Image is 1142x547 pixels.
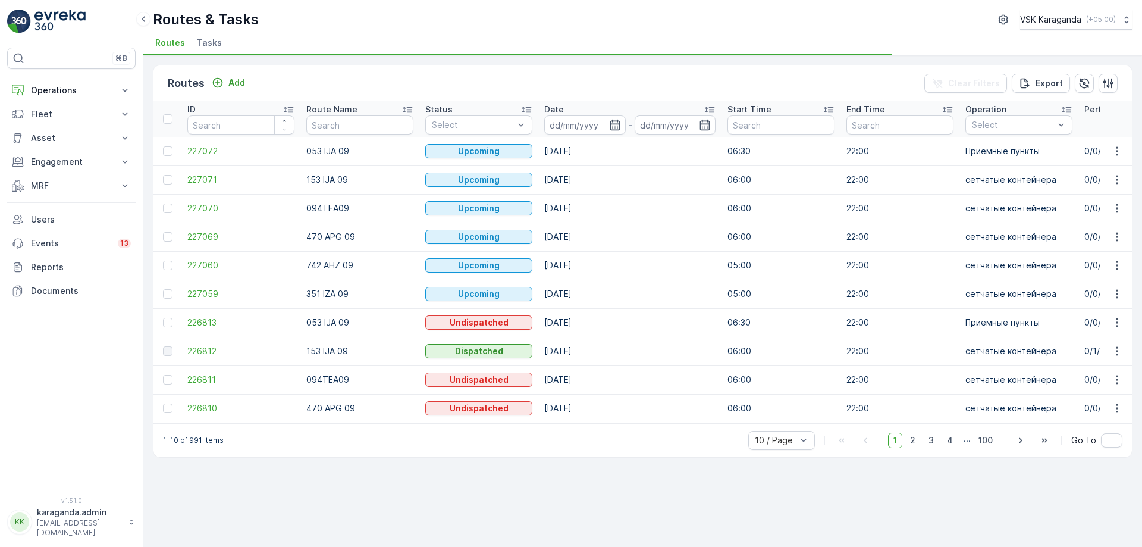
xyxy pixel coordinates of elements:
[187,202,294,214] a: 227070
[187,260,294,271] a: 227060
[1020,10,1132,30] button: VSK Karaganda(+05:00)
[7,279,136,303] a: Documents
[163,346,172,356] div: Toggle Row Selected
[168,75,205,92] p: Routes
[228,77,245,89] p: Add
[538,194,721,223] td: [DATE]
[7,497,136,504] span: v 1.51.0
[306,402,413,414] p: 470 APG 09
[31,261,131,273] p: Reports
[538,394,721,423] td: [DATE]
[544,115,626,135] input: dd/mm/yyyy
[425,401,532,415] button: Undispatched
[846,174,953,186] p: 22:00
[187,174,294,186] a: 227071
[163,318,172,327] div: Toggle Row Selected
[973,433,998,448] span: 100
[120,239,128,248] p: 13
[727,317,834,329] p: 06:30
[1036,77,1063,89] p: Export
[425,287,532,301] button: Upcoming
[187,145,294,157] a: 227072
[458,145,500,157] p: Upcoming
[306,317,413,329] p: 053 IJA 09
[187,288,294,300] a: 227059
[727,104,771,115] p: Start Time
[31,285,131,297] p: Documents
[846,345,953,357] p: 22:00
[7,102,136,126] button: Fleet
[163,204,172,213] div: Toggle Row Selected
[727,202,834,214] p: 06:00
[7,150,136,174] button: Engagement
[948,77,1000,89] p: Clear Filters
[306,145,413,157] p: 053 IJA 09
[306,288,413,300] p: 351 IZA 09
[965,288,1072,300] p: сетчатыe контейнера
[727,231,834,243] p: 06:00
[153,10,259,29] p: Routes & Tasks
[163,436,224,445] p: 1-10 of 991 items
[187,345,294,357] a: 226812
[964,433,971,448] p: ...
[197,37,222,49] span: Tasks
[923,433,939,448] span: 3
[163,146,172,156] div: Toggle Row Selected
[965,202,1072,214] p: сетчатыe контейнера
[31,156,112,168] p: Engagement
[163,375,172,385] div: Toggle Row Selected
[965,402,1072,414] p: сетчатыe контейнера
[306,260,413,271] p: 742 AHZ 09
[965,231,1072,243] p: сетчатыe контейнера
[846,402,953,414] p: 22:00
[628,118,632,132] p: -
[538,223,721,251] td: [DATE]
[727,345,834,357] p: 06:00
[727,288,834,300] p: 05:00
[727,145,834,157] p: 06:30
[425,104,453,115] p: Status
[727,374,834,386] p: 06:00
[10,512,29,532] div: KK
[1071,435,1096,446] span: Go To
[7,255,136,279] a: Reports
[31,85,112,96] p: Operations
[306,374,413,386] p: 094TEA09
[458,260,500,271] p: Upcoming
[187,231,294,243] a: 227069
[7,232,136,255] a: Events13
[450,374,509,386] p: Undispatched
[727,402,834,414] p: 06:00
[1086,15,1116,24] p: ( +05:00 )
[458,231,500,243] p: Upcoming
[538,308,721,337] td: [DATE]
[1012,74,1070,93] button: Export
[1084,104,1137,115] p: Performance
[1020,14,1081,26] p: VSK Karaganda
[635,115,716,135] input: dd/mm/yyyy
[306,174,413,186] p: 153 IJA 09
[458,174,500,186] p: Upcoming
[538,165,721,194] td: [DATE]
[846,260,953,271] p: 22:00
[538,280,721,308] td: [DATE]
[846,374,953,386] p: 22:00
[455,345,503,357] p: Dispatched
[31,108,112,120] p: Fleet
[538,251,721,280] td: [DATE]
[846,288,953,300] p: 22:00
[163,404,172,413] div: Toggle Row Selected
[458,288,500,300] p: Upcoming
[846,145,953,157] p: 22:00
[425,201,532,215] button: Upcoming
[538,365,721,394] td: [DATE]
[187,317,294,329] span: 226813
[163,289,172,299] div: Toggle Row Selected
[450,402,509,414] p: Undispatched
[163,232,172,242] div: Toggle Row Selected
[425,173,532,187] button: Upcoming
[965,317,1072,329] p: Приемные пункты
[965,260,1072,271] p: сетчатыe контейнера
